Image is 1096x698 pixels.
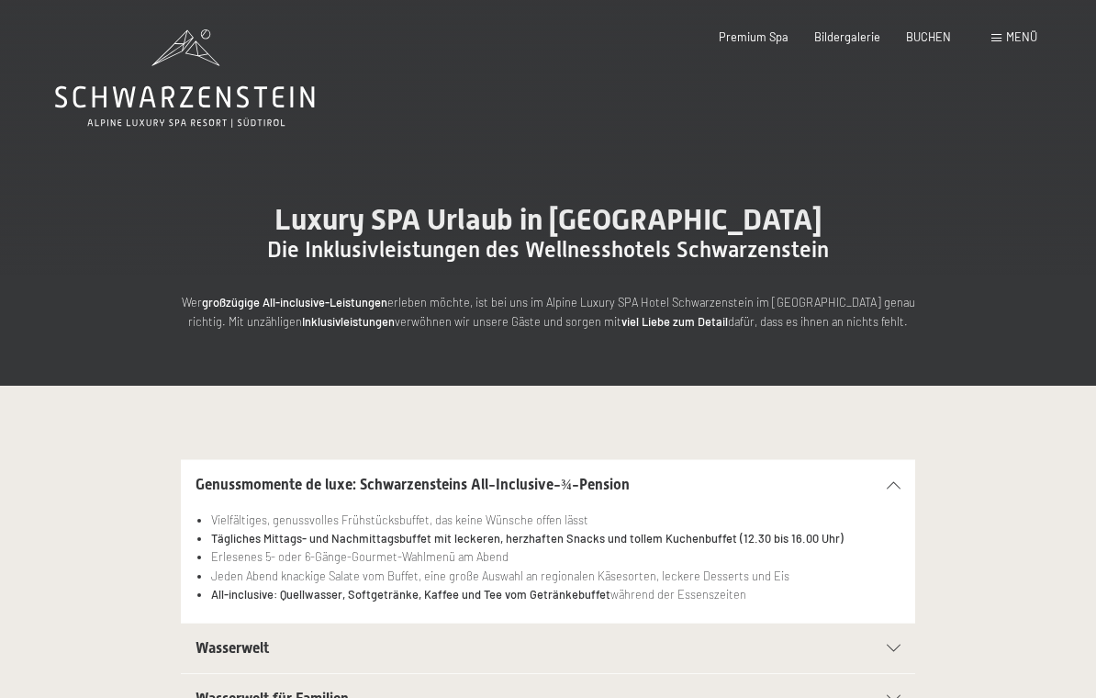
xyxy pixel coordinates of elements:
[274,202,822,237] span: Luxury SPA Urlaub in [GEOGRAPHIC_DATA]
[302,314,395,329] strong: Inklusivleistungen
[267,237,829,263] span: Die Inklusivleistungen des Wellnesshotels Schwarzenstein
[211,531,844,546] strong: Tägliches Mittags- und Nachmittagsbuffet mit leckeren, herzhaften Snacks und tollem Kuchenbuffet ...
[719,29,788,44] a: Premium Spa
[1006,29,1037,44] span: Menü
[906,29,951,44] a: BUCHEN
[621,314,728,329] strong: viel Liebe zum Detail
[211,547,900,566] li: Erlesenes 5- oder 6-Gänge-Gourmet-Wahlmenü am Abend
[196,639,269,657] span: Wasserwelt
[211,567,900,585] li: Jeden Abend knackige Salate vom Buffet, eine große Auswahl an regionalen Käsesorten, leckere Dess...
[181,293,915,331] p: Wer erleben möchte, ist bei uns im Alpine Luxury SPA Hotel Schwarzenstein im [GEOGRAPHIC_DATA] ge...
[211,585,900,603] li: während der Essenszeiten
[211,587,610,602] strong: All-inclusive: Quellwasser, Softgetränke, Kaffee und Tee vom Getränkebuffet
[196,476,630,493] span: Genussmomente de luxe: Schwarzensteins All-Inclusive-¾-Pension
[211,511,900,529] li: Vielfältiges, genussvolles Frühstücksbuffet, das keine Wünsche offen lässt
[202,295,387,310] strong: großzügige All-inclusive-Leistungen
[814,29,880,44] a: Bildergalerie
